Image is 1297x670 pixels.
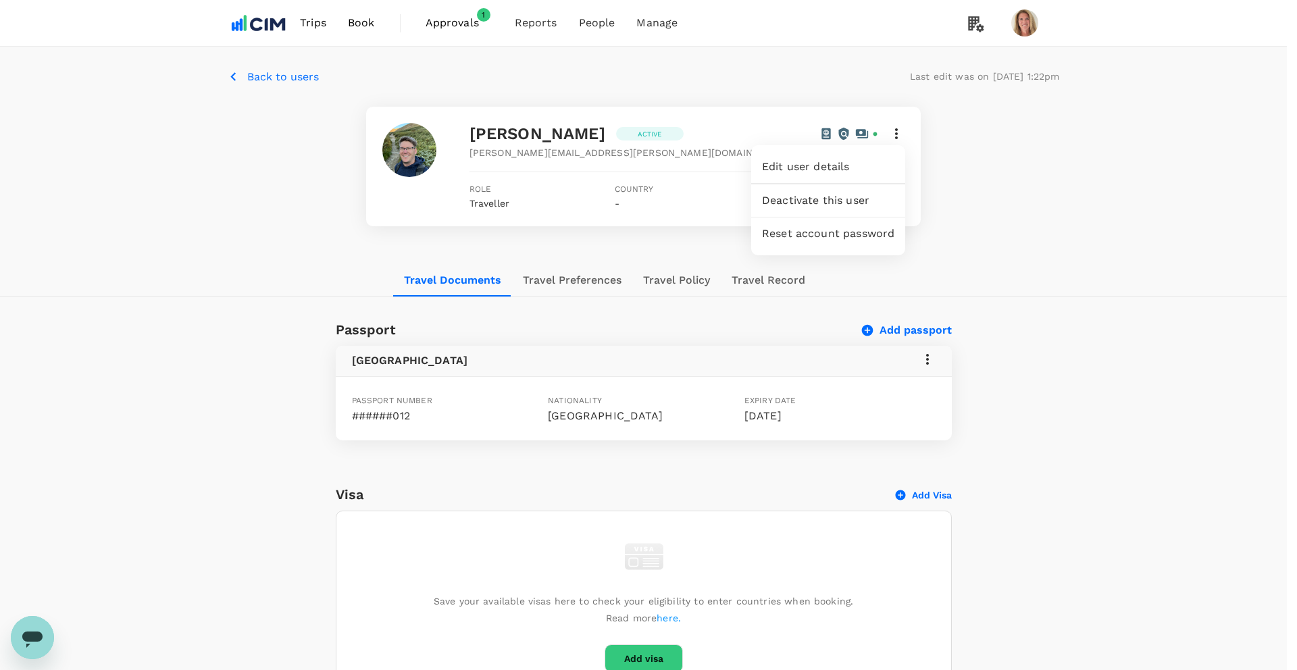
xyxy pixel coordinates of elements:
div: Reset account password [751,217,905,250]
span: Reset account password [762,226,894,242]
span: Edit user details [762,159,894,175]
span: Deactivate this user [762,192,894,209]
div: Deactivate this user [751,184,905,217]
div: Edit user details [751,151,905,183]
